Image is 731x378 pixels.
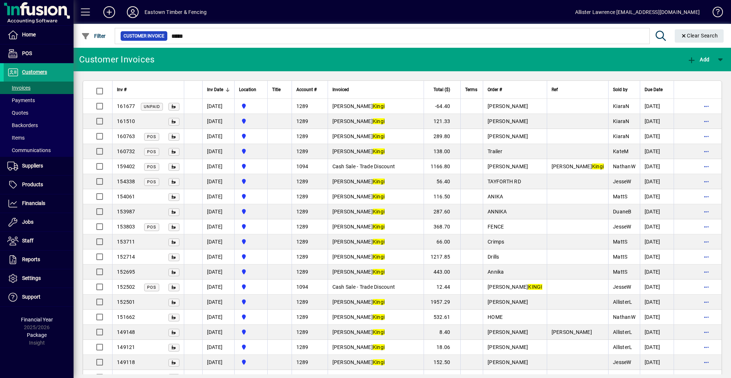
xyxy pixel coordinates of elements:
div: Total ($) [428,86,457,94]
span: Invoices [7,85,31,91]
td: [DATE] [202,295,234,310]
a: Financials [4,194,74,213]
div: Eastown Timber & Fencing [145,6,207,18]
button: More options [700,115,712,127]
span: Cash Sale - Trade Discount [332,163,395,169]
span: Backorders [7,122,38,128]
span: [PERSON_NAME] [488,299,528,305]
span: JesseW [613,179,631,184]
span: Invoiced [332,86,349,94]
td: 1217.85 [424,249,461,264]
em: KINGI [528,284,542,290]
div: Inv Date [207,86,230,94]
td: [DATE] [640,249,674,264]
td: 532.61 [424,310,461,325]
span: KiaraN [613,133,630,139]
em: Kingi [373,103,385,109]
em: Kingi [373,314,385,320]
span: [PERSON_NAME] [488,118,528,124]
span: Holyoake St [239,162,263,170]
span: Holyoake St [239,328,263,336]
span: 153711 [117,239,135,245]
span: Title [272,86,281,94]
span: 152714 [117,254,135,260]
span: HOME [488,314,503,320]
span: Quotes [7,110,28,116]
span: [PERSON_NAME] [488,284,542,290]
span: 1289 [296,314,309,320]
a: Products [4,176,74,194]
span: Communications [7,147,51,153]
span: Holyoake St [239,208,263,216]
span: Holyoake St [239,268,263,276]
span: Holyoake St [239,313,263,321]
td: [DATE] [202,355,234,370]
span: Items [7,135,25,141]
td: [DATE] [640,325,674,340]
span: 161677 [117,103,135,109]
button: Clear [675,29,724,43]
span: [PERSON_NAME] [332,299,385,305]
span: 153803 [117,224,135,230]
td: [DATE] [202,129,234,144]
td: 443.00 [424,264,461,280]
a: Settings [4,269,74,288]
span: Holyoake St [239,343,263,351]
span: Staff [22,238,33,244]
span: 1289 [296,118,309,124]
td: 12.44 [424,280,461,295]
span: Holyoake St [239,147,263,155]
span: [PERSON_NAME] [332,224,385,230]
td: [DATE] [640,204,674,219]
span: 1289 [296,344,309,350]
em: Kingi [373,224,385,230]
span: 153987 [117,209,135,215]
span: AllisterL [613,329,632,335]
span: Account # [296,86,317,94]
em: Kingi [373,194,385,199]
a: Support [4,288,74,306]
span: 152502 [117,284,135,290]
span: 1289 [296,148,309,154]
span: Financials [22,200,45,206]
a: Quotes [4,107,74,119]
td: [DATE] [640,144,674,159]
span: Location [239,86,256,94]
em: Kingi [373,269,385,275]
a: Communications [4,144,74,156]
span: Products [22,181,43,187]
a: POS [4,44,74,63]
span: Holyoake St [239,358,263,366]
span: [PERSON_NAME] [332,329,385,335]
span: [PERSON_NAME] [332,239,385,245]
span: POS [147,150,156,154]
span: Holyoake St [239,132,263,140]
button: More options [700,356,712,368]
button: More options [700,266,712,278]
span: AllisterL [613,344,632,350]
button: Profile [121,6,145,19]
span: MattS [613,239,627,245]
span: Drills [488,254,499,260]
em: Kingi [373,179,385,184]
div: Allister Lawrence [EMAIL_ADDRESS][DOMAIN_NAME] [575,6,700,18]
span: 1289 [296,224,309,230]
span: DuaneB [613,209,632,215]
span: Terms [465,86,477,94]
span: Holyoake St [239,117,263,125]
td: [DATE] [640,159,674,174]
div: Customer Invoices [79,54,154,65]
td: 56.40 [424,174,461,189]
span: Customers [22,69,47,75]
button: Filter [79,29,108,43]
span: [PERSON_NAME] [332,118,385,124]
span: [PERSON_NAME] [332,209,385,215]
span: [PERSON_NAME] [488,344,528,350]
span: Holyoake St [239,102,263,110]
span: 160763 [117,133,135,139]
button: More options [700,341,712,353]
span: POS [147,165,156,169]
em: Kingi [373,239,385,245]
td: [DATE] [640,355,674,370]
span: [PERSON_NAME] [332,133,385,139]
